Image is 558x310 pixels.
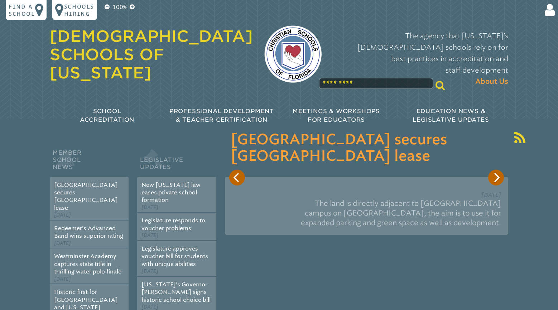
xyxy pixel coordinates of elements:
span: [DATE] [141,304,158,310]
img: csf-logo-web-colors.png [264,25,322,83]
span: [DATE] [141,232,158,238]
a: Legislature responds to voucher problems [141,217,205,231]
span: Professional Development & Teacher Certification [169,108,274,123]
p: Find a school [9,3,35,17]
h2: Member School News [50,147,129,177]
a: Legislature approves voucher bill for students with unique abilities [141,245,208,267]
span: [DATE] [481,192,501,198]
span: [DATE] [54,240,71,246]
h2: Legislative Updates [137,147,216,177]
span: Education News & Legislative Updates [413,108,489,123]
a: [US_STATE]’s Governor [PERSON_NAME] signs historic school choice bill [141,281,211,303]
span: About Us [475,76,508,87]
p: Schools Hiring [64,3,94,17]
span: [DATE] [141,204,158,210]
p: The land is directly adjacent to [GEOGRAPHIC_DATA] campus on [GEOGRAPHIC_DATA]; the aim is to use... [232,196,501,230]
button: Next [488,170,504,185]
a: Westminster Academy captures state title in thrilling water polo finale [54,253,121,275]
a: [DEMOGRAPHIC_DATA] Schools of [US_STATE] [50,27,253,82]
p: 100% [111,3,128,11]
span: [DATE] [141,268,158,274]
span: School Accreditation [80,108,134,123]
span: [DATE] [54,276,71,282]
span: [DATE] [54,212,71,218]
a: New [US_STATE] law eases private school formation [141,181,201,204]
button: Previous [229,170,245,185]
h3: [GEOGRAPHIC_DATA] secures [GEOGRAPHIC_DATA] lease [231,132,502,165]
a: [GEOGRAPHIC_DATA] secures [GEOGRAPHIC_DATA] lease [54,181,118,211]
a: Redeemer’s Advanced Band wins superior rating [54,225,123,239]
span: Meetings & Workshops for Educators [293,108,380,123]
p: The agency that [US_STATE]’s [DEMOGRAPHIC_DATA] schools rely on for best practices in accreditati... [333,30,508,87]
